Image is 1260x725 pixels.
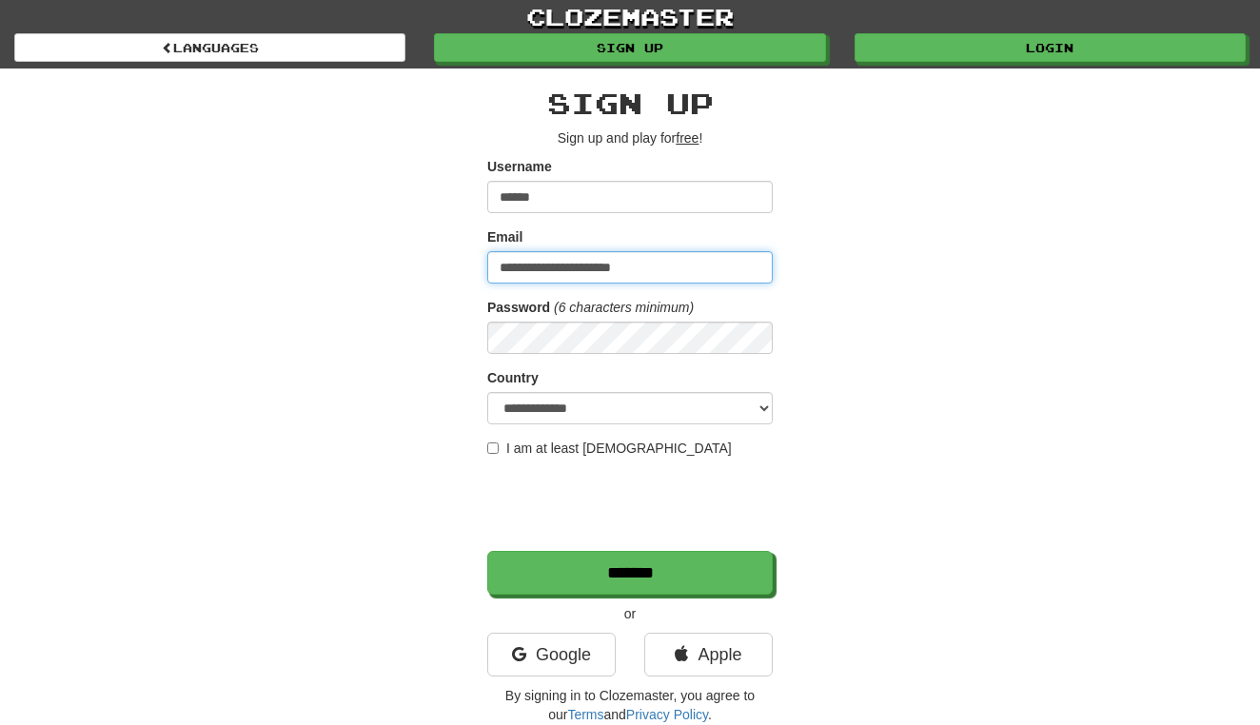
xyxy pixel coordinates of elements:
[855,33,1246,62] a: Login
[487,467,777,541] iframe: reCAPTCHA
[487,227,522,246] label: Email
[487,368,539,387] label: Country
[487,439,732,458] label: I am at least [DEMOGRAPHIC_DATA]
[487,128,773,147] p: Sign up and play for !
[487,88,773,119] h2: Sign up
[676,130,699,146] u: free
[487,686,773,724] p: By signing in to Clozemaster, you agree to our and .
[487,157,552,176] label: Username
[554,300,694,315] em: (6 characters minimum)
[487,604,773,623] p: or
[487,633,616,676] a: Google
[626,707,708,722] a: Privacy Policy
[487,442,499,454] input: I am at least [DEMOGRAPHIC_DATA]
[434,33,825,62] a: Sign up
[487,298,550,317] label: Password
[567,707,603,722] a: Terms
[14,33,405,62] a: Languages
[644,633,773,676] a: Apple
